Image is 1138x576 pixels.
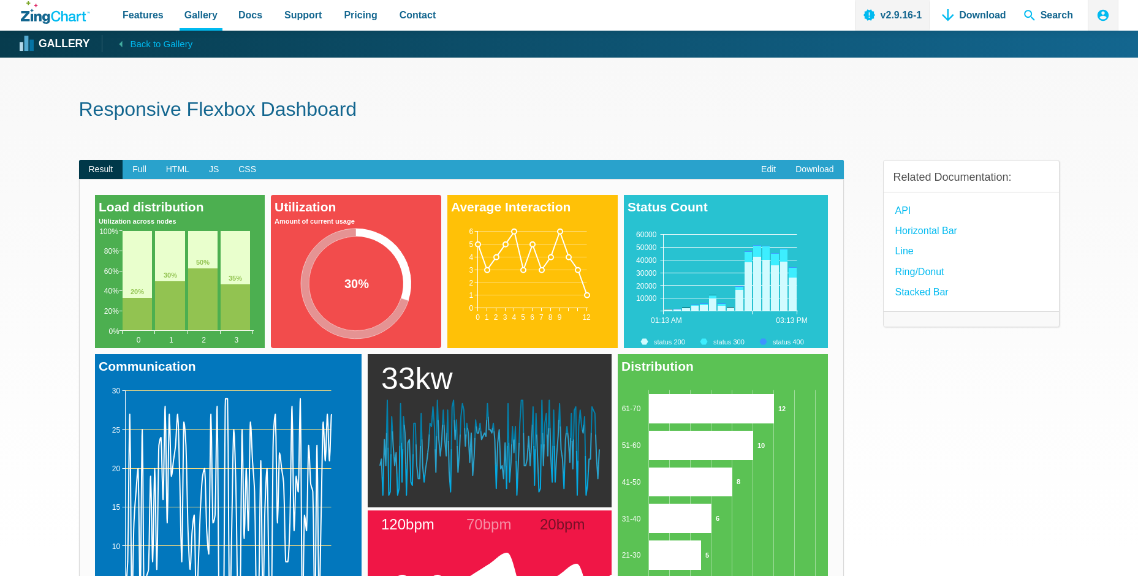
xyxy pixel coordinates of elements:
a: API [895,202,911,219]
span: HTML [156,160,199,180]
a: Ring/Donut [895,263,944,280]
span: Features [123,7,164,23]
h3: Related Documentation: [893,170,1049,184]
a: Horizontal Bar [895,222,957,239]
tspan: 12 [582,313,591,322]
a: Line [895,243,914,259]
span: Pricing [344,7,377,23]
tspan: 3 [234,336,238,345]
tspan: 35% [229,275,242,282]
span: Support [284,7,322,23]
a: Back to Gallery [102,35,192,52]
tspan: 03:13 PM [776,316,807,325]
span: Docs [238,7,262,23]
span: Result [79,160,123,180]
span: JS [199,160,229,180]
span: CSS [229,160,266,180]
span: Contact [400,7,436,23]
a: Download [786,160,843,180]
a: ZingChart Logo. Click to return to the homepage [21,1,90,24]
span: Gallery [184,7,218,23]
a: Edit [751,160,786,180]
span: Back to Gallery [130,36,192,52]
a: Gallery [21,35,89,53]
a: Stacked Bar [895,284,949,300]
span: Full [123,160,156,180]
h1: Responsive Flexbox Dashboard [79,97,1060,124]
strong: Gallery [39,39,89,50]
